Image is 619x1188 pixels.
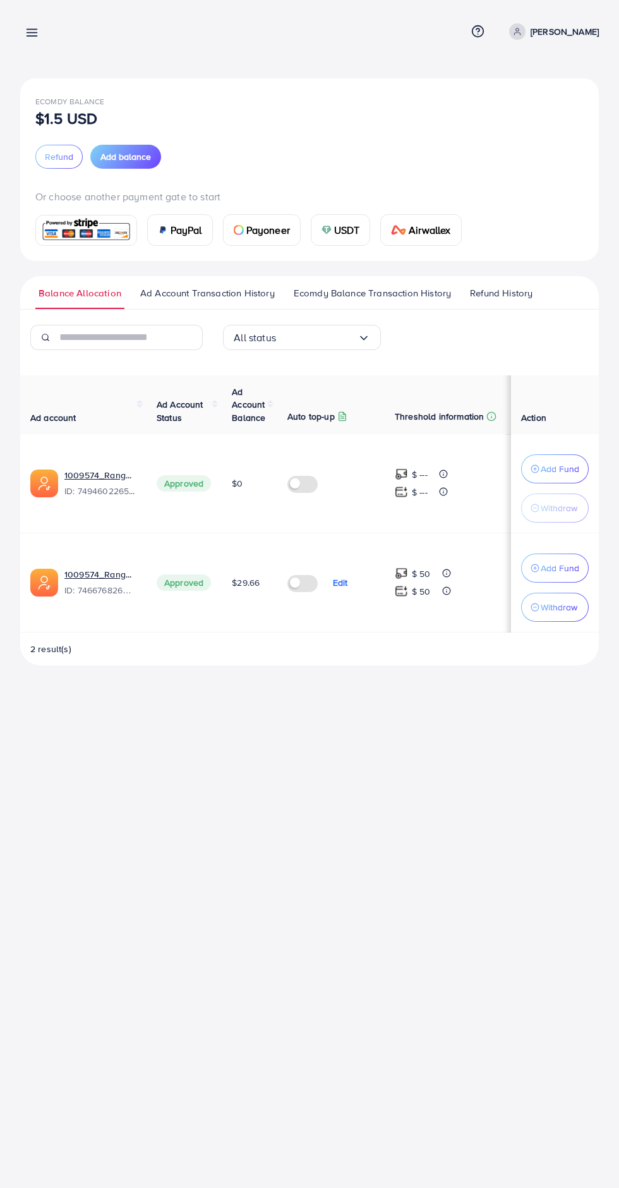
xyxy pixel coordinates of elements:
[322,225,332,235] img: card
[234,328,276,348] span: All status
[395,485,408,499] img: top-up amount
[100,150,151,163] span: Add balance
[64,584,136,597] span: ID: 7466768269278674960
[157,398,203,423] span: Ad Account Status
[45,150,73,163] span: Refund
[35,215,137,246] a: card
[470,286,532,300] span: Refund History
[157,475,211,492] span: Approved
[395,567,408,580] img: top-up amount
[531,24,599,39] p: [PERSON_NAME]
[380,214,461,246] a: cardAirwallex
[395,468,408,481] img: top-up amount
[35,189,584,204] p: Or choose another payment gate to start
[64,568,136,581] a: 1009574_Rangooli add account 2_1738492482316
[504,23,599,40] a: [PERSON_NAME]
[409,222,450,238] span: Airwallex
[232,477,243,490] span: $0
[35,111,97,126] p: $1.5 USD
[334,222,360,238] span: USDT
[232,385,265,424] span: Ad Account Balance
[30,569,58,597] img: ic-ads-acc.e4c84228.svg
[140,286,275,300] span: Ad Account Transaction History
[64,469,136,498] div: <span class='underline'>1009574_Rangooli_1744973076395</span></br>7494602265202950145
[565,1131,610,1179] iframe: Chat
[541,500,577,516] p: Withdraw
[521,494,589,523] button: Withdraw
[412,584,431,599] p: $ 50
[521,411,546,424] span: Action
[246,222,290,238] span: Payoneer
[40,217,133,244] img: card
[157,574,211,591] span: Approved
[64,485,136,497] span: ID: 7494602265202950145
[521,593,589,622] button: Withdraw
[395,409,484,424] p: Threshold information
[391,225,406,235] img: card
[158,225,168,235] img: card
[541,600,577,615] p: Withdraw
[171,222,202,238] span: PayPal
[64,568,136,597] div: <span class='underline'>1009574_Rangooli add account 2_1738492482316</span></br>7466768269278674960
[30,643,71,655] span: 2 result(s)
[35,96,104,107] span: Ecomdy Balance
[333,575,348,590] p: Edit
[412,467,428,482] p: $ ---
[90,145,161,169] button: Add balance
[35,145,83,169] button: Refund
[541,461,579,476] p: Add Fund
[234,225,244,235] img: card
[223,325,381,350] div: Search for option
[223,214,301,246] a: cardPayoneer
[232,576,260,589] span: $29.66
[412,485,428,500] p: $ ---
[30,470,58,497] img: ic-ads-acc.e4c84228.svg
[287,409,335,424] p: Auto top-up
[64,469,136,482] a: 1009574_Rangooli_1744973076395
[541,561,579,576] p: Add Fund
[276,328,358,348] input: Search for option
[521,454,589,483] button: Add Fund
[39,286,121,300] span: Balance Allocation
[30,411,76,424] span: Ad account
[147,214,213,246] a: cardPayPal
[395,585,408,598] img: top-up amount
[311,214,371,246] a: cardUSDT
[294,286,451,300] span: Ecomdy Balance Transaction History
[521,554,589,583] button: Add Fund
[412,566,431,581] p: $ 50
